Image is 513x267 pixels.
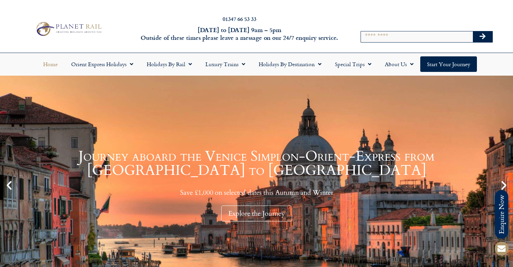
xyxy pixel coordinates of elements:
button: Search [473,31,492,42]
a: Holidays by Rail [140,56,199,72]
a: Orient Express Holidays [64,56,140,72]
div: Next slide [498,180,510,191]
a: About Us [378,56,420,72]
a: Holidays by Destination [252,56,328,72]
a: Luxury Trains [199,56,252,72]
p: Save £1,000 on selected dates this Autumn and Winter [17,188,496,197]
div: Previous slide [3,180,15,191]
h1: Journey aboard the Venice Simplon-Orient-Express from [GEOGRAPHIC_DATA] to [GEOGRAPHIC_DATA] [17,149,496,178]
div: Explore the Journey [221,206,292,221]
a: Home [36,56,64,72]
img: Planet Rail Train Holidays Logo [33,20,104,37]
nav: Menu [3,56,510,72]
a: Start your Journey [420,56,477,72]
a: 01347 66 53 33 [223,15,256,23]
h6: [DATE] to [DATE] 9am – 5pm Outside of these times please leave a message on our 24/7 enquiry serv... [139,26,340,42]
a: Special Trips [328,56,378,72]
